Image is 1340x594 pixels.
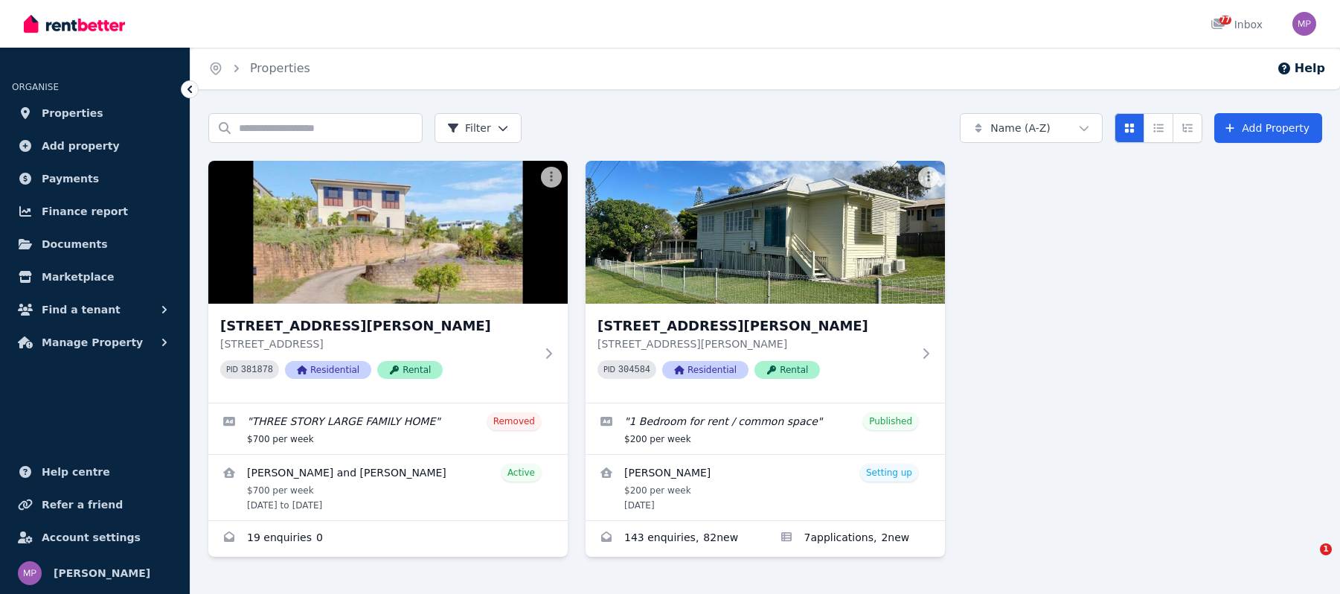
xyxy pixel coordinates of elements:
iframe: Intercom live chat [1289,543,1325,579]
a: 8 Elizabeth Street, South Gladstone[STREET_ADDRESS][PERSON_NAME][STREET_ADDRESS][PERSON_NAME]PID ... [586,161,945,403]
span: Manage Property [42,333,143,351]
span: Account settings [42,528,141,546]
img: RentBetter [24,13,125,35]
button: More options [918,167,939,188]
a: View details for Rhiannon Paull and James Randle [208,455,568,520]
span: Residential [662,361,748,379]
span: Marketplace [42,268,114,286]
small: PID [603,365,615,374]
code: 381878 [241,365,273,375]
button: Help [1277,60,1325,77]
p: [STREET_ADDRESS] [220,336,535,351]
a: Help centre [12,457,178,487]
a: Marketplace [12,262,178,292]
span: 1 [1320,543,1332,555]
span: ORGANISE [12,82,59,92]
img: 4 Koowin Dr, Kirkwood [208,161,568,304]
button: Find a tenant [12,295,178,325]
a: Properties [12,98,178,128]
button: Filter [435,113,522,143]
h3: [STREET_ADDRESS][PERSON_NAME] [597,316,912,336]
small: PID [226,365,238,374]
span: Filter [447,121,491,135]
nav: Breadcrumb [190,48,328,89]
span: Help centre [42,463,110,481]
a: Add Property [1214,113,1322,143]
a: Edit listing: THREE STORY LARGE FAMILY HOME [208,403,568,454]
img: Mohammad Parvez [18,561,42,585]
span: [PERSON_NAME] [54,564,150,582]
a: Payments [12,164,178,194]
img: 8 Elizabeth Street, South Gladstone [586,161,945,304]
span: Documents [42,235,108,253]
span: Add property [42,137,120,155]
code: 304584 [618,365,650,375]
div: Inbox [1211,17,1263,32]
a: Properties [250,61,310,75]
a: Enquiries for 4 Koowin Dr, Kirkwood [208,521,568,557]
span: Payments [42,170,99,188]
button: Name (A-Z) [960,113,1103,143]
span: Name (A-Z) [990,121,1051,135]
h3: [STREET_ADDRESS][PERSON_NAME] [220,316,535,336]
img: Mohammad Parvez [1292,12,1316,36]
span: Properties [42,104,103,122]
span: Refer a friend [42,496,123,514]
span: 77 [1219,16,1231,25]
a: Refer a friend [12,490,178,520]
button: Compact list view [1144,113,1173,143]
button: Expanded list view [1173,113,1202,143]
a: 4 Koowin Dr, Kirkwood[STREET_ADDRESS][PERSON_NAME][STREET_ADDRESS]PID 381878ResidentialRental [208,161,568,403]
a: Account settings [12,523,178,552]
a: Enquiries for 8 Elizabeth Street, South Gladstone [586,521,766,557]
a: Applications for 8 Elizabeth Street, South Gladstone [766,521,946,557]
a: Edit listing: 1 Bedroom for rent / common space [586,403,945,454]
span: Residential [285,361,371,379]
button: Manage Property [12,328,178,357]
span: Find a tenant [42,301,121,319]
button: More options [541,167,562,188]
a: Add property [12,131,178,161]
a: Documents [12,229,178,259]
div: View options [1115,113,1202,143]
a: Finance report [12,197,178,226]
p: [STREET_ADDRESS][PERSON_NAME] [597,336,912,351]
a: View details for Samuel Appleton [586,455,945,520]
span: Finance report [42,202,128,220]
button: Card view [1115,113,1144,143]
span: Rental [754,361,820,379]
span: Rental [377,361,443,379]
